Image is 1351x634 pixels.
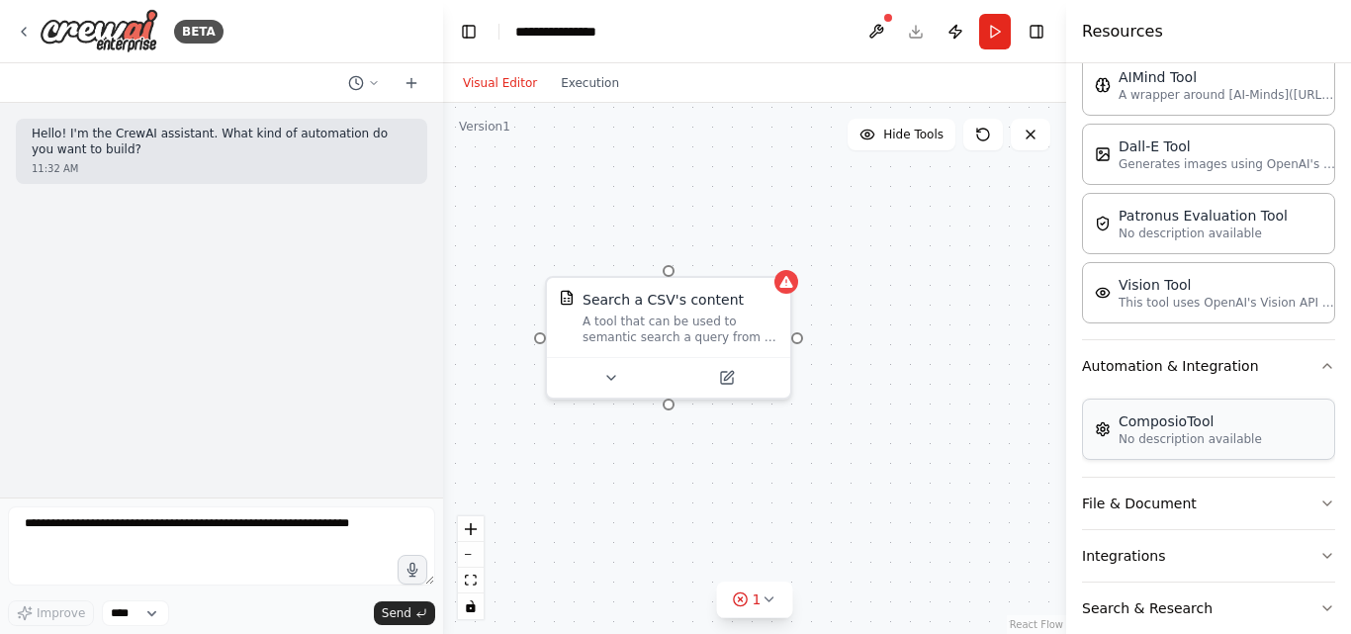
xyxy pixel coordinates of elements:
[848,119,955,150] button: Hide Tools
[583,314,778,345] div: A tool that can be used to semantic search a query from a CSV's content.
[451,71,549,95] button: Visual Editor
[549,71,631,95] button: Execution
[515,22,614,42] nav: breadcrumb
[32,127,411,157] p: Hello! I'm the CrewAI assistant. What kind of automation do you want to build?
[1119,411,1262,431] div: ComposioTool
[1010,619,1063,630] a: React Flow attribution
[1095,146,1111,162] img: DallETool
[1082,583,1335,634] button: Search & Research
[458,516,484,619] div: React Flow controls
[753,589,762,609] span: 1
[382,605,411,621] span: Send
[545,276,792,400] div: CSVSearchToolSearch a CSV's contentA tool that can be used to semantic search a query from a CSV'...
[459,119,510,135] div: Version 1
[671,366,782,390] button: Open in side panel
[1082,340,1335,392] button: Automation & Integration
[398,555,427,585] button: Click to speak your automation idea
[1082,478,1335,529] button: File & Document
[1119,87,1336,103] p: A wrapper around [AI-Minds]([URL][DOMAIN_NAME]). Useful for when you need answers to questions fr...
[37,605,85,621] span: Improve
[1095,421,1111,437] img: ComposioTool
[1082,46,1335,339] div: AI & Machine Learning
[1119,156,1336,172] p: Generates images using OpenAI's Dall-E model.
[458,593,484,619] button: toggle interactivity
[1119,275,1336,295] div: Vision Tool
[583,290,744,310] div: Search a CSV's content
[1095,285,1111,301] img: VisionTool
[1082,392,1335,477] div: Automation & Integration
[40,9,158,53] img: Logo
[717,582,793,618] button: 1
[8,600,94,626] button: Improve
[458,568,484,593] button: fit view
[1095,216,1111,231] img: PatronusEvalTool
[1082,20,1163,44] h4: Resources
[1023,18,1050,45] button: Hide right sidebar
[1095,77,1111,93] img: AIMindTool
[1119,67,1336,87] div: AIMind Tool
[32,161,411,176] div: 11:32 AM
[1119,295,1336,311] p: This tool uses OpenAI's Vision API to describe the contents of an image.
[174,20,224,44] div: BETA
[458,542,484,568] button: zoom out
[883,127,944,142] span: Hide Tools
[1119,431,1262,447] p: No description available
[340,71,388,95] button: Switch to previous chat
[559,290,575,306] img: CSVSearchTool
[374,601,435,625] button: Send
[1082,530,1335,582] button: Integrations
[455,18,483,45] button: Hide left sidebar
[1119,206,1288,226] div: Patronus Evaluation Tool
[1119,136,1336,156] div: Dall-E Tool
[458,516,484,542] button: zoom in
[1119,226,1288,241] p: No description available
[396,71,427,95] button: Start a new chat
